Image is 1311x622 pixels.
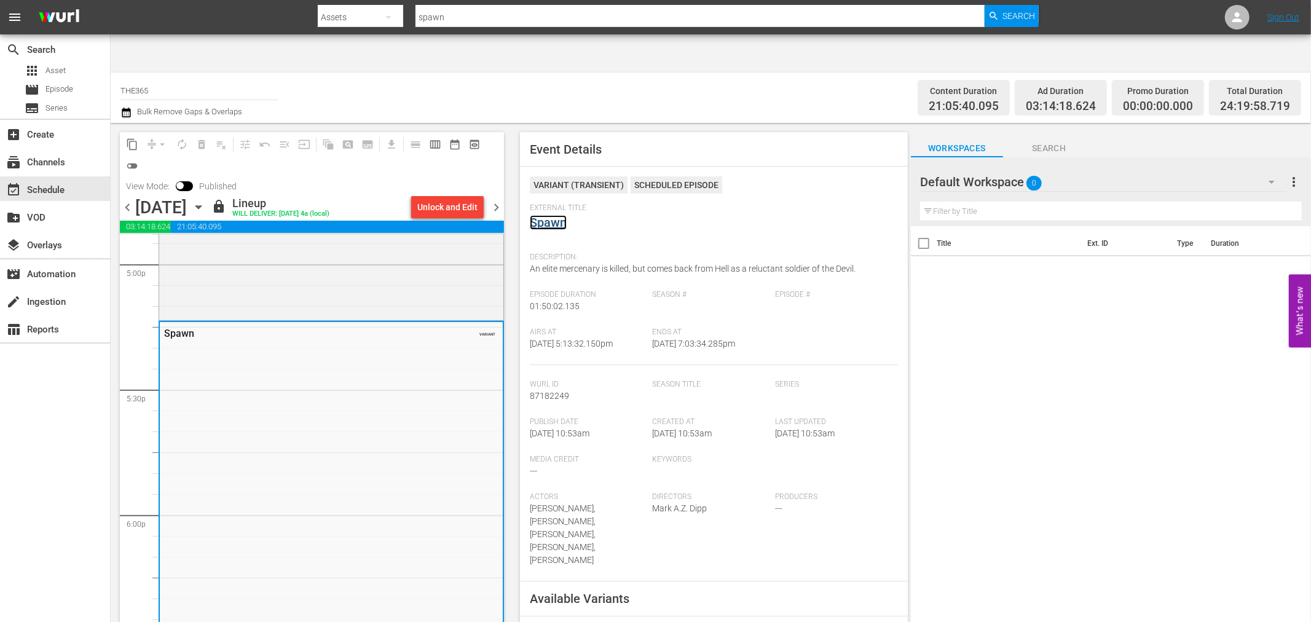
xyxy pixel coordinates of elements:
[530,591,629,606] span: Available Variants
[25,82,39,97] span: Episode
[6,238,21,253] span: Overlays
[314,132,338,156] span: Refresh All Search Blocks
[530,428,589,438] span: [DATE] 10:53am
[232,197,329,210] div: Lineup
[775,428,835,438] span: [DATE] 10:53am
[1220,82,1290,100] div: Total Duration
[231,132,255,156] span: Customize Events
[530,142,602,157] span: Event Details
[653,428,712,438] span: [DATE] 10:53am
[45,83,73,95] span: Episode
[479,326,495,336] span: VARIANT
[911,141,1003,156] span: Workspaces
[1003,141,1095,156] span: Search
[211,199,226,214] span: lock
[530,380,647,390] span: Wurl Id
[985,5,1039,27] button: Search
[7,10,22,25] span: menu
[255,135,275,154] span: Revert to Primary Episode
[1287,175,1302,189] span: more_vert
[1267,12,1299,22] a: Sign Out
[653,380,770,390] span: Season Title
[530,339,613,348] span: [DATE] 5:13:32.150pm
[25,101,39,116] span: Series
[411,196,484,218] button: Unlock and Edit
[445,135,465,154] span: Month Calendar View
[275,135,294,154] span: Fill episodes with ad slates
[1123,100,1193,114] span: 00:00:00.000
[401,132,425,156] span: Day Calendar View
[429,138,441,151] span: calendar_view_week_outlined
[631,176,722,194] div: Scheduled Episode
[120,221,171,233] span: 03:14:18.624
[1003,5,1036,27] span: Search
[653,328,770,337] span: Ends At
[937,226,1080,261] th: Title
[338,135,358,154] span: Create Search Block
[1287,167,1302,197] button: more_vert
[530,253,892,262] span: Description:
[176,181,184,190] span: Toggle to switch from Published to Draft view.
[6,322,21,337] span: Reports
[530,301,580,311] span: 01:50:02.135
[45,65,66,77] span: Asset
[120,181,176,191] span: View Mode:
[1080,226,1170,261] th: Ext. ID
[530,290,647,300] span: Episode Duration
[6,42,21,57] span: Search
[6,183,21,197] span: Schedule
[294,135,314,154] span: Update Metadata from Key Asset
[25,63,39,78] span: Asset
[417,196,478,218] div: Unlock and Edit
[1026,100,1096,114] span: 03:14:18.624
[465,135,484,154] span: View Backup
[142,135,172,154] span: Remove Gaps & Overlaps
[126,160,138,172] span: toggle_off
[653,417,770,427] span: Created At
[530,264,856,274] span: An elite mercenary is killed, but comes back from Hell as a reluctant soldier of the Devil.
[775,290,892,300] span: Episode #
[6,127,21,142] span: Create
[122,135,142,154] span: Copy Lineup
[775,380,892,390] span: Series
[1220,100,1290,114] span: 24:19:58.719
[171,221,504,233] span: 21:05:40.095
[1204,226,1278,261] th: Duration
[530,203,892,213] span: External Title
[530,328,647,337] span: Airs At
[6,294,21,309] span: Ingestion
[1026,170,1042,196] span: 0
[530,503,596,565] span: [PERSON_NAME],[PERSON_NAME],[PERSON_NAME],[PERSON_NAME],[PERSON_NAME]
[122,156,142,176] span: 24 hours Lineup View is OFF
[232,210,329,218] div: WILL DELIVER: [DATE] 4a (local)
[30,3,89,32] img: ans4CAIJ8jUAAAAAAAAAAAAAAAAAAAAAAAAgQb4GAAAAAAAAAAAAAAAAAAAAAAAAJMjXAAAAAAAAAAAAAAAAAAAAAAAAgAT5G...
[530,466,537,476] span: ---
[192,135,211,154] span: Select an event to delete
[653,492,770,502] span: Directors
[929,100,999,114] span: 21:05:40.095
[468,138,481,151] span: preview_outlined
[653,455,770,465] span: Keywords
[530,215,567,230] a: Spawn
[358,135,377,154] span: Create Series Block
[449,138,461,151] span: date_range_outlined
[1026,82,1096,100] div: Ad Duration
[530,176,628,194] div: VARIANT ( TRANSIENT )
[1289,275,1311,348] button: Open Feedback Widget
[425,135,445,154] span: Week Calendar View
[1123,82,1193,100] div: Promo Duration
[172,135,192,154] span: Loop Content
[775,492,892,502] span: Producers
[653,339,736,348] span: [DATE] 7:03:34.285pm
[45,102,68,114] span: Series
[1170,226,1204,261] th: Type
[920,165,1286,199] div: Default Workspace
[530,455,647,465] span: Media Credit
[211,135,231,154] span: Clear Lineup
[135,197,187,218] div: [DATE]
[126,138,138,151] span: content_copy
[653,290,770,300] span: Season #
[489,200,504,215] span: chevron_right
[135,107,242,116] span: Bulk Remove Gaps & Overlaps
[6,155,21,170] span: Channels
